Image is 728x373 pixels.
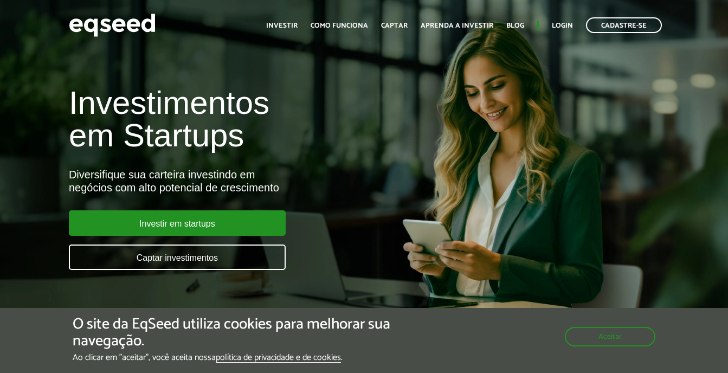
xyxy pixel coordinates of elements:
a: Aprenda a investir [421,22,493,29]
a: Login [552,22,573,29]
img: EqSeed [69,11,156,40]
a: Cadastre-se [586,17,662,33]
a: política de privacidade e de cookies [216,353,341,363]
a: Investir em startups [69,210,286,236]
a: Investir [266,22,298,29]
button: Aceitar [565,327,655,346]
h1: Investimentos em Startups [69,87,417,152]
a: Captar investimentos [69,245,286,270]
h5: O site da EqSeed utiliza cookies para melhorar sua navegação. [73,316,422,350]
p: Ao clicar em "aceitar", você aceita nossa . [73,352,422,363]
a: Captar [381,22,408,29]
div: Diversifique sua carteira investindo em negócios com alto potencial de crescimento [69,168,417,194]
a: Blog [506,22,524,29]
a: Como funciona [311,22,368,29]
